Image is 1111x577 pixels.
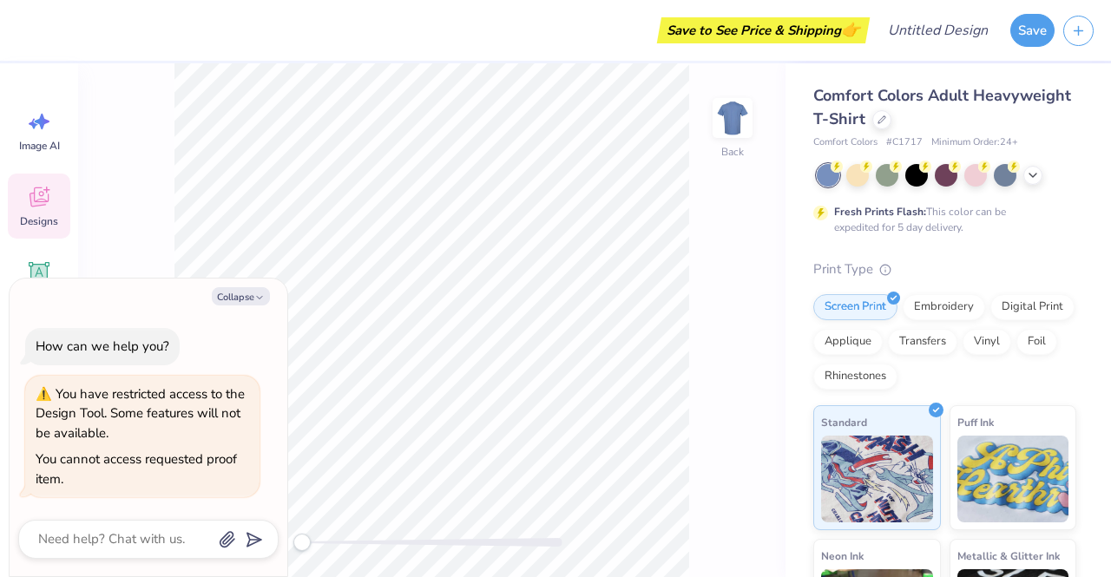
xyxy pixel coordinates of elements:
img: Back [715,101,750,135]
div: Screen Print [813,294,897,320]
div: Save to See Price & Shipping [661,17,865,43]
span: # C1717 [886,135,923,150]
div: Foil [1016,329,1057,355]
div: Digital Print [990,294,1075,320]
span: Puff Ink [957,413,994,431]
div: Back [721,144,744,160]
div: Embroidery [903,294,985,320]
div: You cannot access requested proof item. [36,450,237,488]
div: Vinyl [963,329,1011,355]
div: Applique [813,329,883,355]
span: Metallic & Glitter Ink [957,547,1060,565]
input: Untitled Design [874,13,1002,48]
span: Comfort Colors [813,135,878,150]
span: Image AI [19,139,60,153]
div: Transfers [888,329,957,355]
img: Standard [821,436,933,522]
strong: Fresh Prints Flash: [834,205,926,219]
div: Accessibility label [293,534,311,551]
div: This color can be expedited for 5 day delivery. [834,204,1048,235]
span: Designs [20,214,58,228]
span: Minimum Order: 24 + [931,135,1018,150]
div: Rhinestones [813,364,897,390]
div: You have restricted access to the Design Tool. Some features will not be available. [36,385,245,442]
span: Neon Ink [821,547,864,565]
button: Save [1010,14,1055,47]
button: Collapse [212,287,270,305]
span: Comfort Colors Adult Heavyweight T-Shirt [813,85,1071,129]
div: How can we help you? [36,338,169,355]
span: 👉 [841,19,860,40]
div: Print Type [813,259,1076,279]
span: Standard [821,413,867,431]
img: Puff Ink [957,436,1069,522]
